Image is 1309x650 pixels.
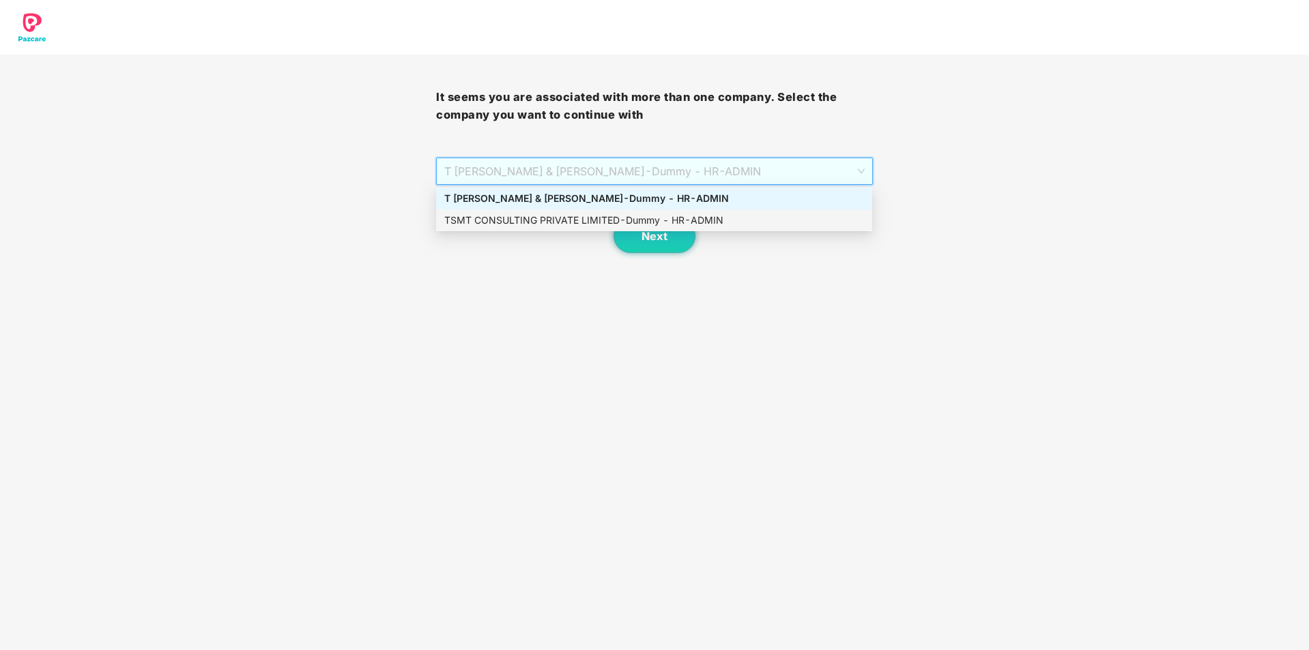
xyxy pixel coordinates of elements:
[444,191,864,206] div: T [PERSON_NAME] & [PERSON_NAME] - Dummy - HR - ADMIN
[444,213,864,228] div: TSMT CONSULTING PRIVATE LIMITED - Dummy - HR - ADMIN
[642,230,667,243] span: Next
[614,219,695,253] button: Next
[444,158,864,184] span: T [PERSON_NAME] & [PERSON_NAME] - Dummy - HR - ADMIN
[436,89,872,123] h3: It seems you are associated with more than one company. Select the company you want to continue with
